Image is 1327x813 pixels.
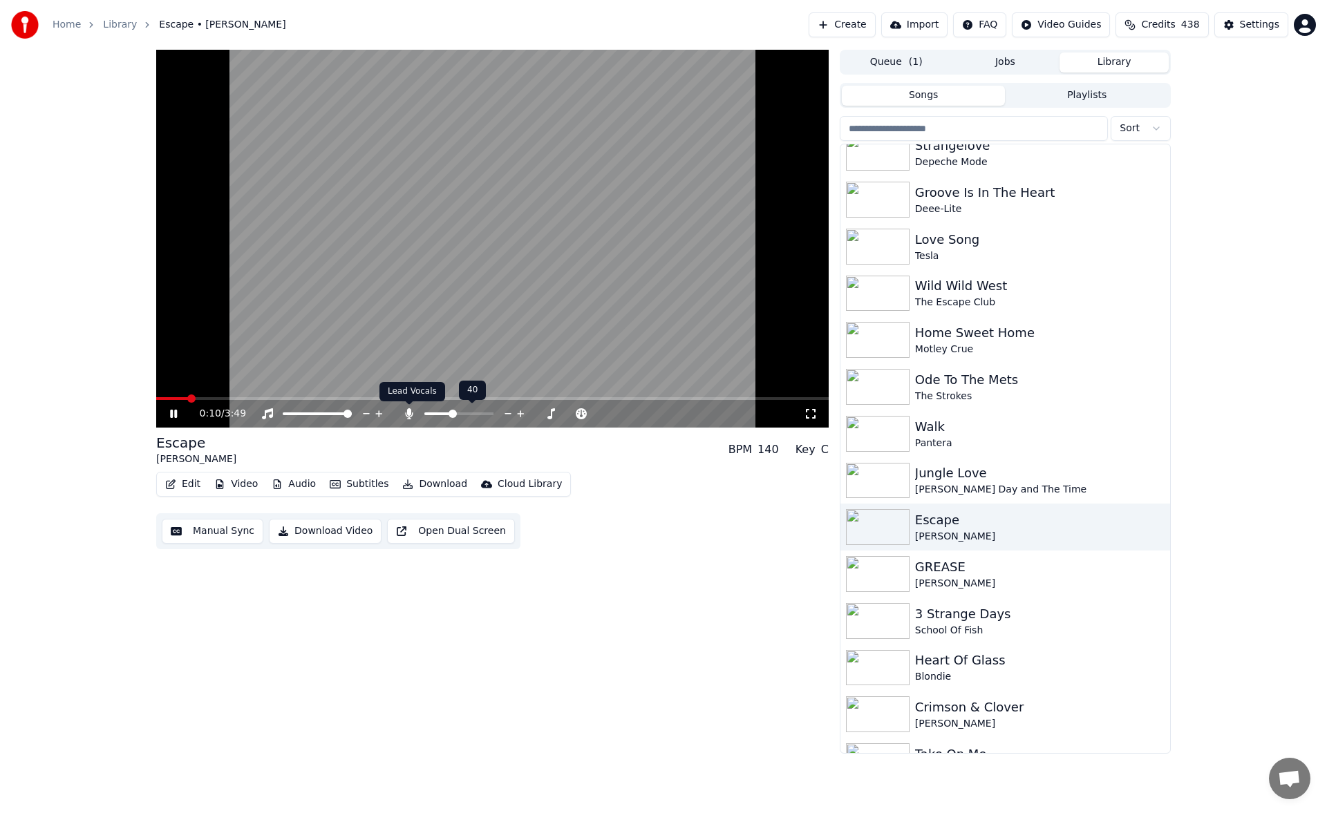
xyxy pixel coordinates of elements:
div: Lead Vocals [379,382,445,401]
button: Playlists [1005,86,1169,106]
div: BPM [728,441,752,458]
div: Love Song [915,230,1165,249]
button: Download [397,475,473,494]
div: Crimson & Clover [915,698,1165,717]
div: Settings [1240,18,1279,32]
div: Walk [915,417,1165,437]
button: Settings [1214,12,1288,37]
div: 3 Strange Days [915,604,1165,624]
div: The Strokes [915,390,1165,403]
div: / [200,407,233,421]
button: Manual Sync [162,519,263,544]
button: Video Guides [1012,12,1110,37]
div: Cloud Library [498,477,562,491]
div: Blondie [915,670,1165,684]
button: Jobs [951,52,1060,73]
div: Tesla [915,249,1165,263]
div: C [821,441,829,458]
div: [PERSON_NAME] [915,530,1165,544]
div: [PERSON_NAME] Day and The Time [915,483,1165,497]
button: Open Dual Screen [387,519,515,544]
button: FAQ [953,12,1006,37]
div: The Escape Club [915,296,1165,309]
button: Credits438 [1116,12,1208,37]
button: Library [1060,52,1169,73]
a: Open chat [1269,758,1310,799]
div: Depeche Mode [915,155,1165,169]
span: 438 [1181,18,1200,32]
div: Ode To The Mets [915,370,1165,390]
button: Audio [266,475,321,494]
div: Wild Wild West [915,276,1165,296]
span: 3:49 [225,407,246,421]
div: Motley Crue [915,343,1165,356]
button: Download Video [269,519,382,544]
button: Subtitles [324,475,394,494]
div: 40 [459,381,486,400]
div: Strangelove [915,136,1165,155]
button: Edit [160,475,206,494]
div: [PERSON_NAME] [156,452,236,466]
div: School Of Fish [915,624,1165,638]
nav: breadcrumb [53,18,286,32]
span: Escape • [PERSON_NAME] [159,18,285,32]
div: Key [796,441,816,458]
button: Songs [842,86,1006,106]
div: Groove Is In The Heart [915,183,1165,202]
button: Queue [842,52,951,73]
div: Home Sweet Home [915,323,1165,343]
div: 140 [757,441,779,458]
span: ( 1 ) [909,55,923,69]
div: Heart Of Glass [915,651,1165,670]
div: Escape [915,510,1165,530]
a: Home [53,18,81,32]
a: Library [103,18,137,32]
div: Take On Me [915,745,1165,764]
button: Import [881,12,948,37]
div: [PERSON_NAME] [915,577,1165,591]
div: Escape [156,433,236,452]
div: Pantera [915,437,1165,450]
span: Sort [1120,122,1140,135]
button: Video [209,475,263,494]
div: Jungle Love [915,463,1165,483]
img: youka [11,11,39,39]
span: Credits [1141,18,1175,32]
div: Deee-Lite [915,202,1165,216]
button: Create [809,12,876,37]
span: 0:10 [200,407,221,421]
div: [PERSON_NAME] [915,717,1165,731]
div: GREASE [915,557,1165,577]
